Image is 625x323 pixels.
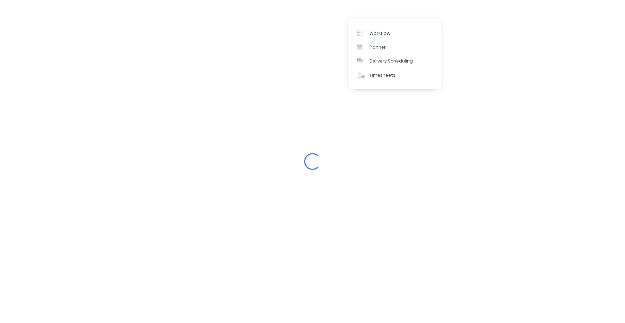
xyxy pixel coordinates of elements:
[349,54,441,68] a: Delivery Scheduling
[369,72,395,78] div: Timesheets
[369,30,390,36] div: Workflow
[369,44,386,50] div: Planner
[349,26,441,40] a: Workflow
[369,58,413,64] div: Delivery Scheduling
[349,40,441,54] a: Planner
[349,68,441,82] a: Timesheets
